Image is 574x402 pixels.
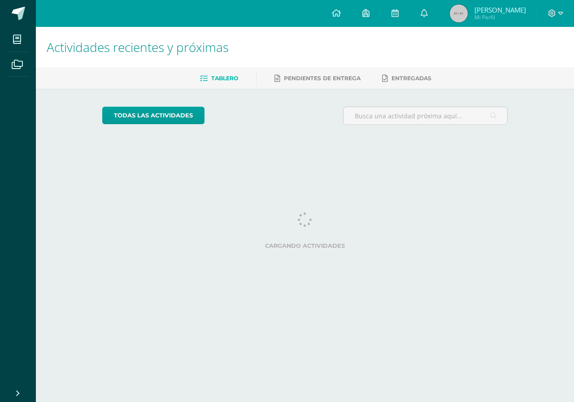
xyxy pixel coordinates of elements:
a: Tablero [200,71,238,86]
input: Busca una actividad próxima aquí... [344,107,508,125]
a: todas las Actividades [102,107,204,124]
label: Cargando actividades [102,242,508,249]
a: Entregadas [382,71,431,86]
span: Pendientes de entrega [284,75,361,82]
span: [PERSON_NAME] [474,5,526,14]
span: Entregadas [391,75,431,82]
span: Tablero [211,75,238,82]
span: Actividades recientes y próximas [47,39,229,56]
span: Mi Perfil [474,13,526,21]
img: 45x45 [450,4,468,22]
a: Pendientes de entrega [274,71,361,86]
